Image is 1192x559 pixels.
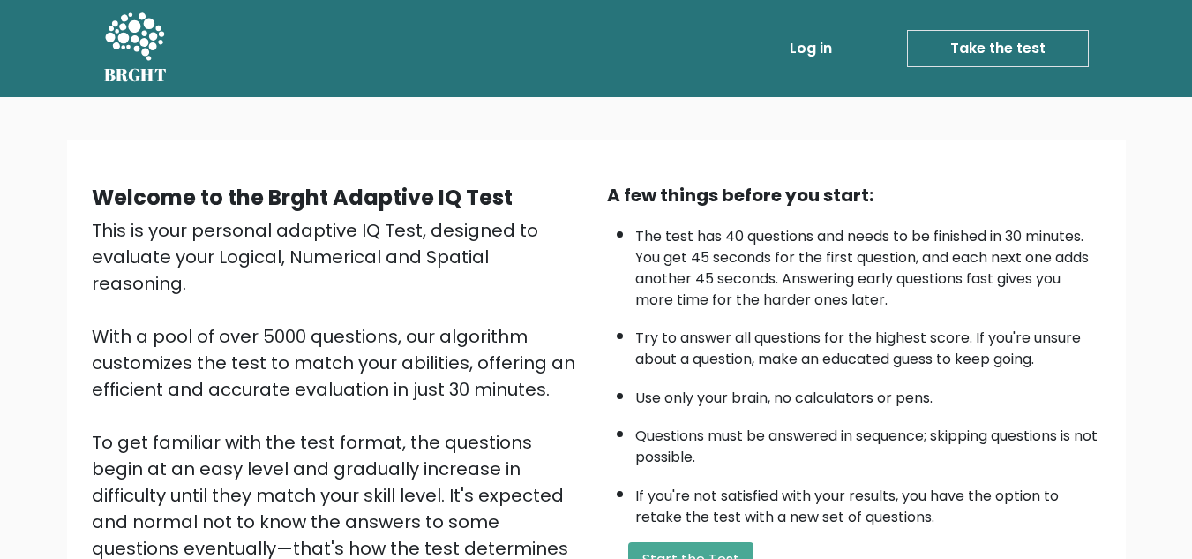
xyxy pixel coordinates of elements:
a: Log in [783,31,839,66]
li: If you're not satisfied with your results, you have the option to retake the test with a new set ... [635,477,1101,528]
b: Welcome to the Brght Adaptive IQ Test [92,183,513,212]
a: Take the test [907,30,1089,67]
li: Try to answer all questions for the highest score. If you're unsure about a question, make an edu... [635,319,1101,370]
h5: BRGHT [104,64,168,86]
li: The test has 40 questions and needs to be finished in 30 minutes. You get 45 seconds for the firs... [635,217,1101,311]
li: Use only your brain, no calculators or pens. [635,379,1101,409]
li: Questions must be answered in sequence; skipping questions is not possible. [635,417,1101,468]
div: A few things before you start: [607,182,1101,208]
a: BRGHT [104,7,168,90]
